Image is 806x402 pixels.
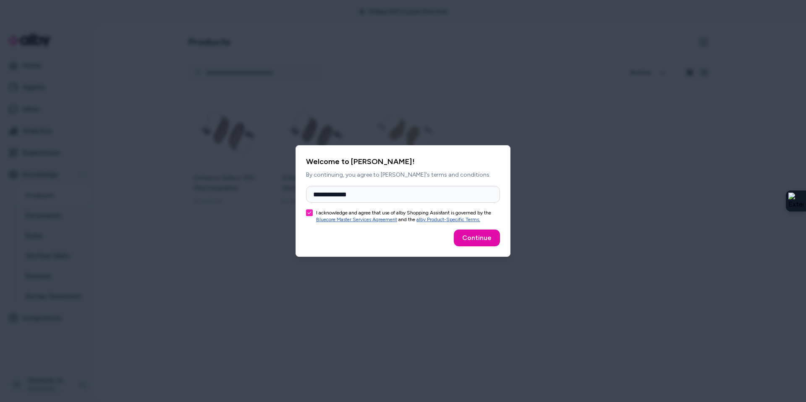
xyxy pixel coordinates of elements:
[416,217,480,222] a: alby Product-Specific Terms.
[454,230,500,246] button: Continue
[316,217,397,222] a: Bluecore Master Services Agreement
[306,171,500,179] p: By continuing, you agree to [PERSON_NAME]'s terms and conditions.
[306,156,500,167] h2: Welcome to [PERSON_NAME]!
[316,209,500,223] label: I acknowledge and agree that use of alby Shopping Assistant is governed by the and the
